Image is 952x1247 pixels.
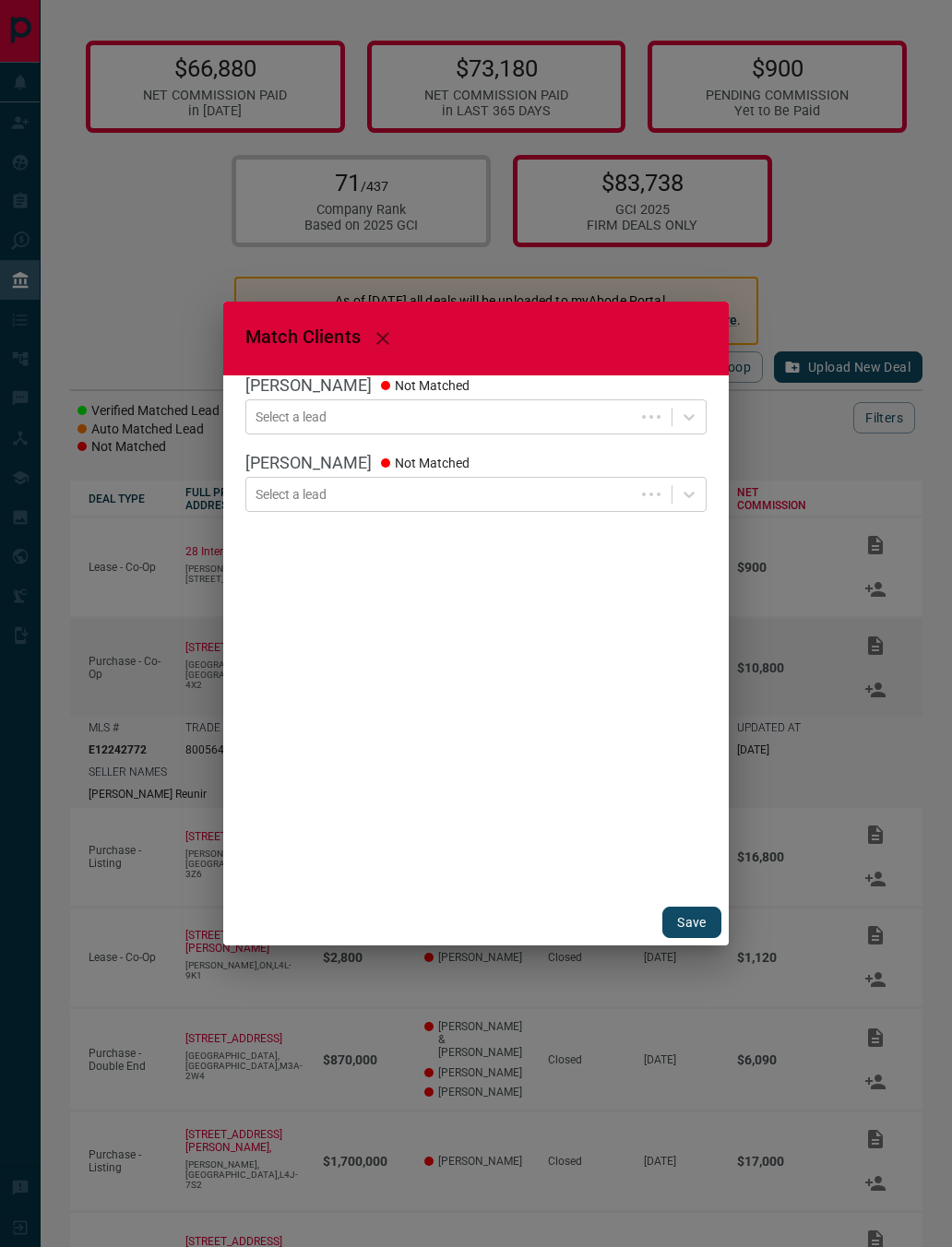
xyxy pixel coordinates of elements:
[381,453,470,472] span: Not Matched
[245,453,372,472] span: [PERSON_NAME]
[381,375,470,395] span: Not Matched
[662,907,721,938] button: Save
[245,375,372,395] span: [PERSON_NAME]
[245,326,361,348] span: Match Clients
